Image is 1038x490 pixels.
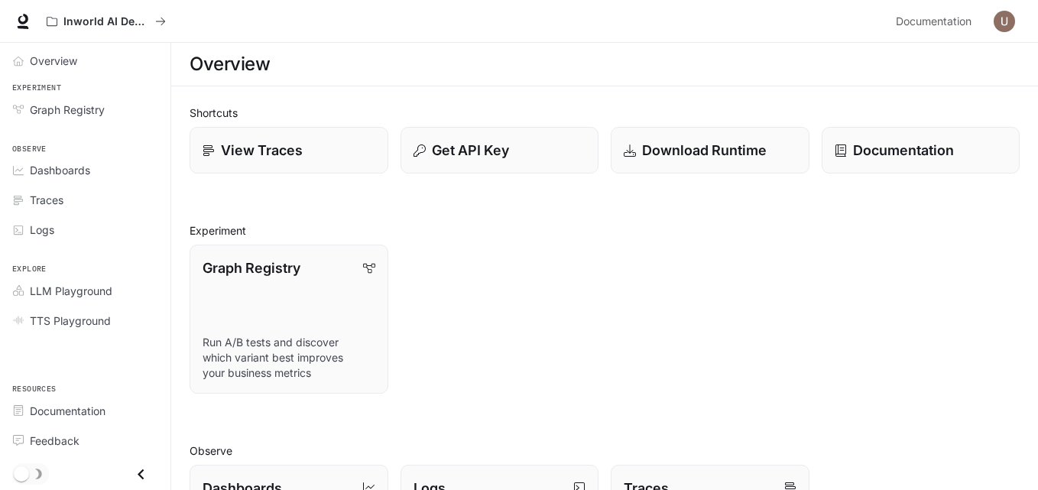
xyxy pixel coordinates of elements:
span: Overview [30,53,77,69]
button: User avatar [989,6,1020,37]
h2: Shortcuts [190,105,1020,121]
p: Get API Key [432,140,509,161]
a: Logs [6,216,164,243]
h2: Experiment [190,222,1020,239]
p: Documentation [853,140,954,161]
button: All workspaces [40,6,173,37]
a: Graph Registry [6,96,164,123]
span: TTS Playground [30,313,111,329]
p: View Traces [221,140,303,161]
h1: Overview [190,49,270,80]
p: Inworld AI Demos [63,15,149,28]
span: Graph Registry [30,102,105,118]
button: Get API Key [401,127,599,174]
span: Feedback [30,433,79,449]
a: Traces [6,187,164,213]
h2: Observe [190,443,1020,459]
span: Documentation [896,12,972,31]
span: Documentation [30,403,105,419]
img: User avatar [994,11,1015,32]
a: Overview [6,47,164,74]
a: Dashboards [6,157,164,183]
span: Dark mode toggle [14,465,29,482]
a: Documentation [822,127,1020,174]
span: LLM Playground [30,283,112,299]
a: View Traces [190,127,388,174]
span: Logs [30,222,54,238]
button: Close drawer [124,459,158,490]
a: LLM Playground [6,277,164,304]
a: Documentation [890,6,983,37]
span: Dashboards [30,162,90,178]
a: Download Runtime [611,127,809,174]
a: Feedback [6,427,164,454]
a: Documentation [6,398,164,424]
p: Run A/B tests and discover which variant best improves your business metrics [203,335,375,381]
span: Traces [30,192,63,208]
a: TTS Playground [6,307,164,334]
a: Graph RegistryRun A/B tests and discover which variant best improves your business metrics [190,245,388,394]
p: Graph Registry [203,258,300,278]
p: Download Runtime [642,140,767,161]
